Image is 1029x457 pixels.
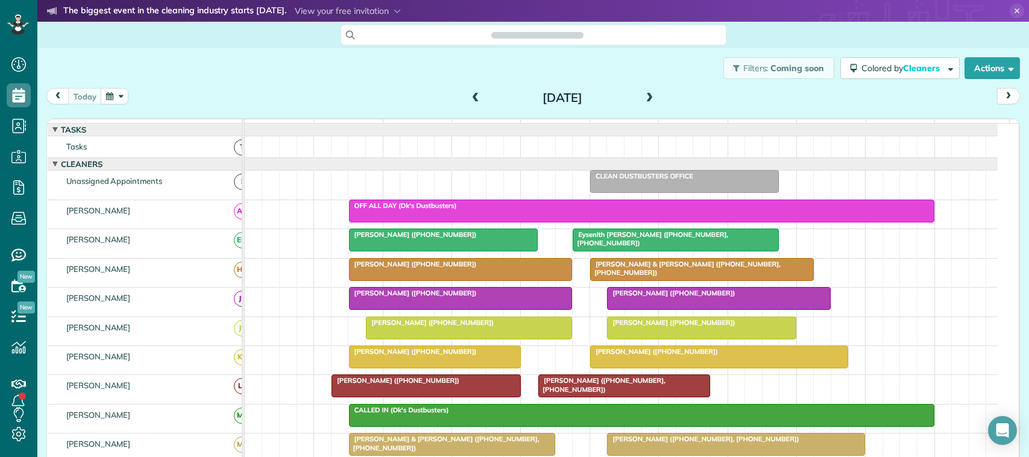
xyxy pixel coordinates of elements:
span: [PERSON_NAME] [64,410,133,420]
span: [PERSON_NAME] ([PHONE_NUMBER]) [348,347,477,356]
span: JR [234,320,250,336]
button: Colored byCleaners [840,57,960,79]
span: 8am [314,122,336,131]
span: Cleaners [58,159,105,169]
span: [PERSON_NAME] [64,264,133,274]
strong: The biggest event in the cleaning industry starts [DATE]. [63,5,286,18]
span: 7am [245,122,267,131]
span: Unassigned Appointments [64,176,165,186]
span: [PERSON_NAME] [64,206,133,215]
span: JB [234,291,250,307]
span: Tasks [58,125,89,134]
span: Filters: [743,63,769,74]
span: [PERSON_NAME] ([PHONE_NUMBER]) [606,289,735,297]
span: [PERSON_NAME] & [PERSON_NAME] ([PHONE_NUMBER], [PHONE_NUMBER]) [590,260,781,277]
span: 12pm [590,122,616,131]
span: [PERSON_NAME] ([PHONE_NUMBER]) [348,289,477,297]
span: [PERSON_NAME] [64,323,133,332]
span: KB [234,349,250,365]
span: [PERSON_NAME] ([PHONE_NUMBER]) [590,347,719,356]
span: [PERSON_NAME] ([PHONE_NUMBER]) [365,318,494,327]
span: 10am [452,122,479,131]
span: [PERSON_NAME] & [PERSON_NAME] ([PHONE_NUMBER], [PHONE_NUMBER]) [348,435,540,452]
span: CALLED IN (Dk's Dustbusters) [348,406,450,414]
span: New [17,271,35,283]
span: 11am [521,122,548,131]
span: ! [234,174,250,190]
span: [PERSON_NAME] ([PHONE_NUMBER]) [348,260,477,268]
span: [PERSON_NAME] [64,439,133,449]
span: HC [234,262,250,278]
span: 1pm [659,122,680,131]
span: 5pm [935,122,956,131]
span: Coming soon [770,63,825,74]
span: Search ZenMaid… [503,29,571,41]
span: Cleaners [903,63,942,74]
span: Tasks [64,142,89,151]
span: [PERSON_NAME] [64,235,133,244]
button: today [68,88,102,104]
span: EM [234,232,250,248]
div: Open Intercom Messenger [988,416,1017,445]
span: 4pm [866,122,887,131]
button: prev [46,88,69,104]
span: [PERSON_NAME] ([PHONE_NUMBER]) [331,376,460,385]
span: [PERSON_NAME] [64,380,133,390]
span: [PERSON_NAME] ([PHONE_NUMBER]) [606,318,735,327]
span: [PERSON_NAME] [64,351,133,361]
button: next [997,88,1020,104]
button: Actions [964,57,1020,79]
h2: [DATE] [487,91,638,104]
span: MT [234,408,250,424]
span: OFF ALL DAY (Dk's Dustbusters) [348,201,458,210]
span: [PERSON_NAME] [64,293,133,303]
span: T [234,139,250,156]
span: [PERSON_NAME] ([PHONE_NUMBER], [PHONE_NUMBER]) [538,376,666,393]
span: CLEAN DUSTBUSTERS OFFICE [590,172,694,180]
span: 3pm [797,122,818,131]
span: 9am [383,122,406,131]
span: LF [234,378,250,394]
span: MB [234,437,250,453]
span: Eysenith [PERSON_NAME] ([PHONE_NUMBER], [PHONE_NUMBER]) [572,230,728,247]
span: New [17,301,35,314]
span: Colored by [861,63,944,74]
span: [PERSON_NAME] ([PHONE_NUMBER]) [348,230,477,239]
span: [PERSON_NAME] ([PHONE_NUMBER], [PHONE_NUMBER]) [606,435,799,443]
span: AS [234,203,250,219]
span: 2pm [728,122,749,131]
